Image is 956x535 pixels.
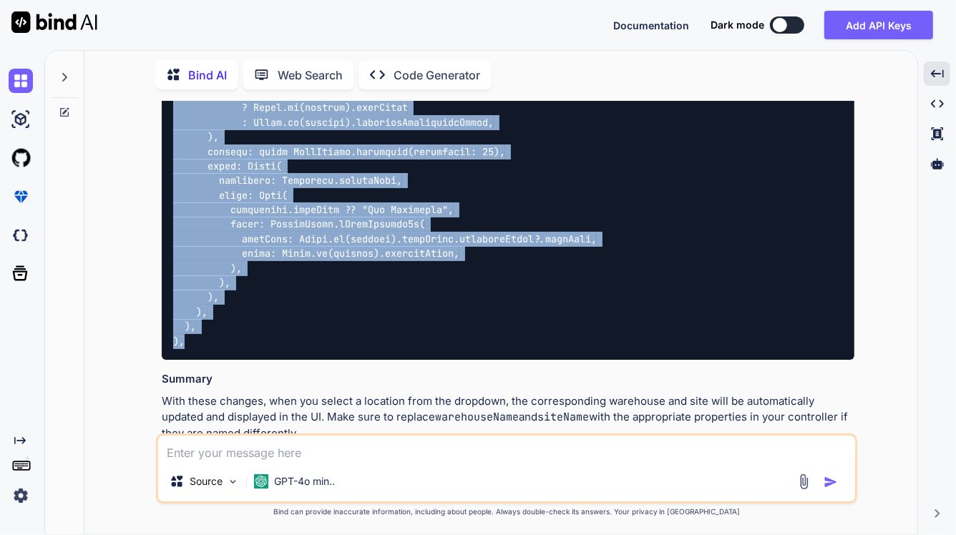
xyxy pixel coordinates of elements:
button: Add API Keys [824,11,933,39]
img: attachment [796,473,812,490]
img: settings [9,484,33,508]
img: Bind AI [11,11,97,33]
p: With these changes, when you select a location from the dropdown, the corresponding warehouse and... [162,393,854,442]
img: Pick Models [227,476,239,488]
code: warehouseName [435,410,519,424]
img: darkCloudIdeIcon [9,223,33,247]
p: Source [190,474,223,489]
img: chat [9,69,33,93]
h3: Summary [162,371,854,388]
img: icon [824,475,838,489]
img: premium [9,185,33,209]
p: Bind can provide inaccurate information, including about people. Always double-check its answers.... [156,506,857,517]
button: Documentation [613,18,689,33]
p: GPT-4o min.. [274,474,335,489]
p: Code Generator [394,67,480,84]
span: Dark mode [711,18,764,32]
code: siteName [537,410,589,424]
span: Documentation [613,19,689,31]
p: Bind AI [188,67,227,84]
p: Web Search [278,67,343,84]
img: githubLight [9,146,33,170]
img: ai-studio [9,107,33,132]
img: GPT-4o mini [254,474,268,489]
